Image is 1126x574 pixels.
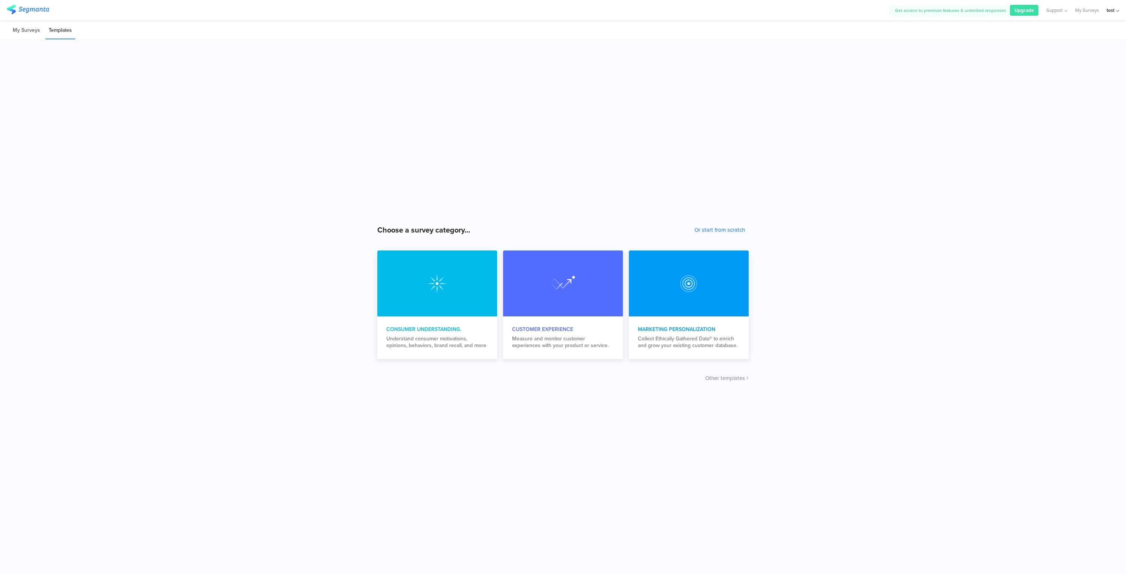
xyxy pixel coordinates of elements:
[638,335,740,349] div: Collect Ethically Gathered Data® to enrich and grow your existing customer database.
[694,226,745,234] button: Or start from scratch
[9,22,43,39] li: My Surveys
[386,325,488,333] div: Consumer Understanding.
[638,325,740,333] div: Marketing Personalization
[512,335,614,349] div: Measure and monitor customer experiences with your product or service.
[1107,7,1114,14] div: test
[705,374,745,382] span: Other templates
[7,5,49,14] img: segmanta logo
[512,325,614,333] div: Customer Experience
[677,271,701,295] img: customer_experience.svg
[895,7,1006,14] span: Get access to premium features & unlimited responses
[1046,7,1063,14] span: Support
[1014,7,1034,14] span: Upgrade
[425,271,449,295] img: consumer_understanding.svg
[551,271,575,295] img: marketing_personalization.svg
[386,335,488,349] div: Understand consumer motivations, opinions, behaviors, brand recall, and more
[45,22,75,39] li: Templates
[705,374,749,382] button: Other templates
[377,224,470,236] div: Choose a survey category...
